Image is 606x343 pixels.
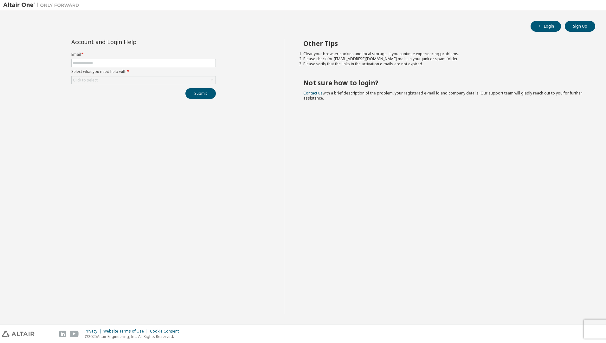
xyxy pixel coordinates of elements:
[150,329,183,334] div: Cookie Consent
[70,331,79,337] img: youtube.svg
[565,21,595,32] button: Sign Up
[303,79,584,87] h2: Not sure how to login?
[531,21,561,32] button: Login
[71,39,187,44] div: Account and Login Help
[85,334,183,339] p: © 2025 Altair Engineering, Inc. All Rights Reserved.
[185,88,216,99] button: Submit
[2,331,35,337] img: altair_logo.svg
[59,331,66,337] img: linkedin.svg
[303,56,584,61] li: Please check for [EMAIL_ADDRESS][DOMAIN_NAME] mails in your junk or spam folder.
[303,51,584,56] li: Clear your browser cookies and local storage, if you continue experiencing problems.
[71,69,216,74] label: Select what you need help with
[85,329,103,334] div: Privacy
[71,52,216,57] label: Email
[303,61,584,67] li: Please verify that the links in the activation e-mails are not expired.
[103,329,150,334] div: Website Terms of Use
[3,2,82,8] img: Altair One
[73,78,98,83] div: Click to select
[303,90,323,96] a: Contact us
[303,39,584,48] h2: Other Tips
[72,76,216,84] div: Click to select
[303,90,582,101] span: with a brief description of the problem, your registered e-mail id and company details. Our suppo...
